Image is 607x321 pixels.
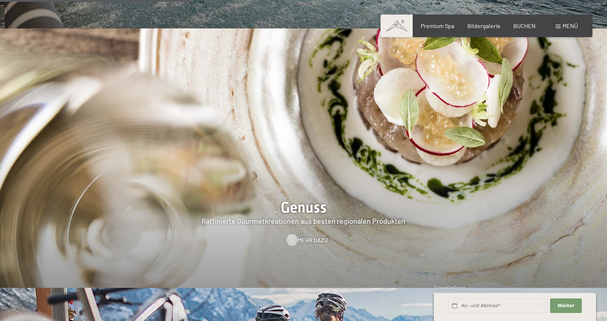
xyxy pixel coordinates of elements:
[563,22,578,29] span: Menü
[297,236,328,244] span: Mehr dazu
[421,22,454,29] a: Premium Spa
[467,22,501,29] a: Bildergalerie
[287,236,320,244] a: Mehr dazu
[550,298,581,313] button: Weiter
[557,302,575,309] span: Weiter
[513,22,536,29] a: BUCHEN
[434,285,466,290] span: Schnellanfrage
